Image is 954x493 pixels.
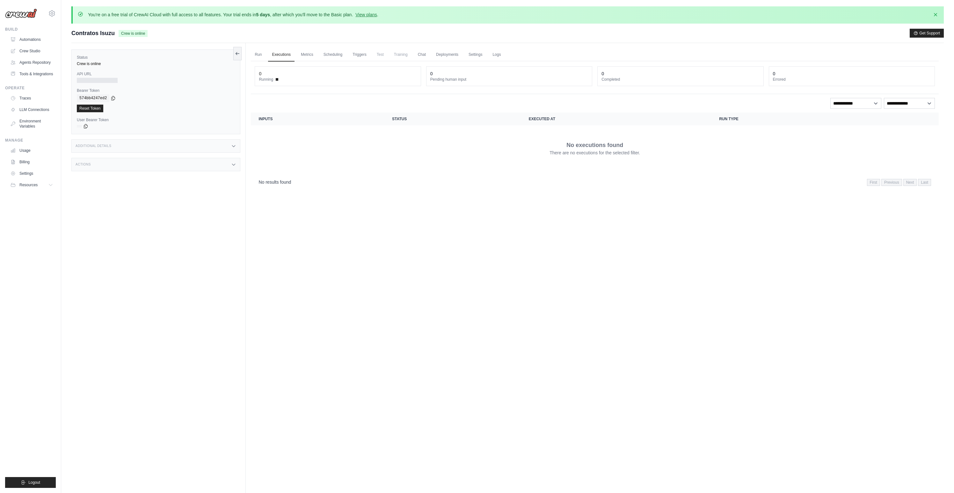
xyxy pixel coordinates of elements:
th: Inputs [251,113,384,125]
button: Resources [8,180,56,190]
span: Running [259,77,273,82]
a: Automations [8,34,56,45]
a: Agents Repository [8,57,56,68]
a: Settings [8,168,56,179]
code: 574bb4247ed2 [77,94,109,102]
strong: 5 days [256,12,270,17]
a: View plans [355,12,377,17]
a: Executions [268,48,295,62]
span: Contratos Isuzu [71,29,115,38]
th: Executed at [521,113,712,125]
a: Metrics [297,48,317,62]
a: Traces [8,93,56,103]
span: Previous [881,179,902,186]
a: Usage [8,145,56,156]
label: Bearer Token [77,88,235,93]
a: Crew Studio [8,46,56,56]
a: Deployments [432,48,462,62]
a: Chat [414,48,430,62]
label: User Bearer Token [77,117,235,122]
label: Status [77,55,235,60]
span: Training is not available until the deployment is complete [390,48,411,61]
nav: Pagination [251,174,939,190]
img: Logo [5,9,37,18]
button: Get Support [910,29,944,38]
h3: Additional Details [76,144,111,148]
span: Last [918,179,931,186]
p: No results found [259,179,291,185]
div: Operate [5,85,56,91]
span: Crew is online [119,30,148,37]
div: Build [5,27,56,32]
div: 0 [430,70,433,77]
nav: Pagination [867,179,931,186]
span: Logout [28,480,40,485]
div: Manage [5,138,56,143]
a: Environment Variables [8,116,56,131]
a: Reset Token [77,105,103,112]
div: 0 [773,70,776,77]
th: Run Type [711,113,869,125]
label: API URL [77,71,235,77]
th: Status [384,113,521,125]
dt: Errored [773,77,931,82]
span: Resources [19,182,38,188]
p: There are no executions for the selected filter. [550,150,640,156]
a: Billing [8,157,56,167]
a: LLM Connections [8,105,56,115]
a: Tools & Integrations [8,69,56,79]
span: Test [373,48,388,61]
a: Scheduling [320,48,346,62]
a: Logs [489,48,505,62]
button: Logout [5,477,56,488]
p: No executions found [566,141,623,150]
dt: Completed [601,77,759,82]
a: Triggers [349,48,370,62]
div: Crew is online [77,61,235,66]
span: Next [903,179,917,186]
section: Crew executions table [251,113,939,190]
div: 0 [259,70,261,77]
a: Run [251,48,266,62]
a: Settings [465,48,486,62]
span: First [867,179,880,186]
div: 0 [601,70,604,77]
h3: Actions [76,163,91,166]
p: You're on a free trial of CrewAI Cloud with full access to all features. Your trial ends in , aft... [88,11,378,18]
dt: Pending human input [430,77,588,82]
